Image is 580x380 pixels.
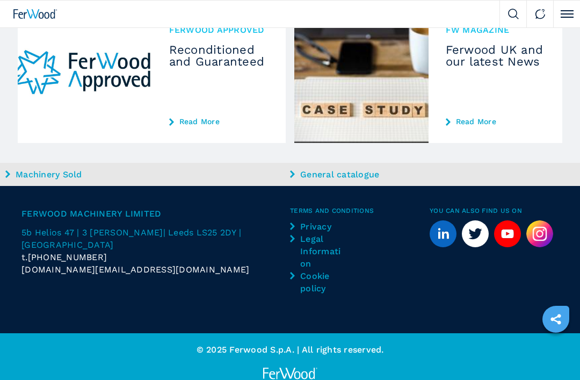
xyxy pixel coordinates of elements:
[494,220,521,247] a: youtube
[462,220,489,247] a: twitter
[535,9,546,19] img: Contact us
[13,9,57,19] img: Ferwood
[21,227,163,238] span: 5b Helios 47 | 3 [PERSON_NAME]
[553,1,580,27] button: Click to toggle menu
[430,220,456,247] a: linkedin
[290,207,430,214] span: Terms and Conditions
[21,226,290,251] a: 5b Helios 47 | 3 [PERSON_NAME]| Leeds LS25 2DY | [GEOGRAPHIC_DATA]
[430,207,559,214] span: You can also find us on
[290,270,343,295] a: Cookie policy
[446,117,546,126] a: Read More
[294,9,429,143] img: Ferwood UK and our latest News
[169,44,269,68] h3: Reconditioned and Guaranteed
[24,344,556,356] p: © 2025 Ferwood S.p.A. | All rights reserved.
[446,26,546,34] span: FW MAGAZINE
[290,220,343,233] a: Privacy
[534,332,572,372] iframe: Chat
[508,9,519,19] img: Search
[28,251,107,263] span: [PHONE_NUMBER]
[446,44,546,68] h3: Ferwood UK and our latest News
[5,168,287,181] a: Machinery Sold
[21,263,249,276] span: [DOMAIN_NAME][EMAIL_ADDRESS][DOMAIN_NAME]
[542,306,569,333] a: sharethis
[290,233,343,270] a: Legal Information
[526,220,553,247] img: Instagram
[169,26,269,34] span: Ferwood Approved
[290,168,572,181] a: General catalogue
[21,207,290,220] span: Ferwood Machinery Limited
[21,251,290,263] div: t.
[18,9,152,143] img: Reconditioned and Guaranteed
[169,117,269,126] a: Read More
